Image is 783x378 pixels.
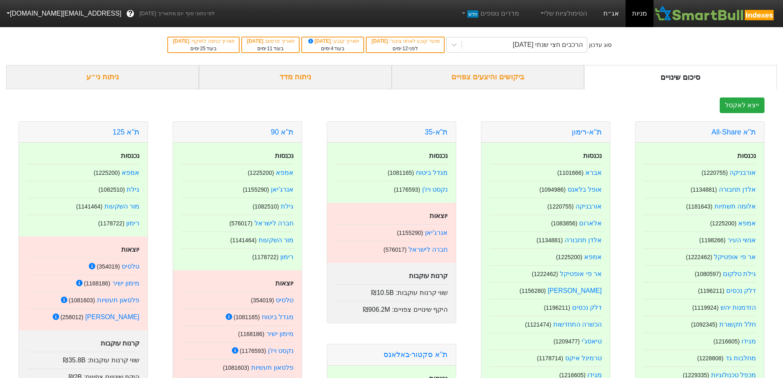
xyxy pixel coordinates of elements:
[85,313,139,320] a: [PERSON_NAME]
[572,128,602,136] a: ת''א-רימון
[122,169,139,176] a: אמפא
[268,347,294,354] a: נקסט ויז'ן
[238,331,264,337] small: ( 1168186 )
[568,186,602,193] a: אופל בלאנס
[6,65,199,89] div: ניתוח ני״ע
[557,169,584,176] small: ( 1101666 )
[251,364,293,371] a: פלסאון תעשיות
[262,313,293,320] a: מגדל ביטוח
[69,297,95,304] small: ( 1081603 )
[691,321,717,328] small: ( 1092345 )
[97,263,120,270] small: ( 354019 )
[247,38,265,44] span: [DATE]
[63,357,85,364] span: ₪35.8B
[560,270,602,277] a: אר פי אופטיקל
[281,203,293,210] a: גילת
[276,169,293,176] a: אמפא
[422,186,448,193] a: נקסט ויז'ן
[741,338,756,345] a: מגידו
[200,46,206,51] span: 25
[246,45,295,52] div: בעוד ימים
[725,355,756,362] a: מחלבות גד
[99,186,125,193] small: ( 1082510 )
[714,203,756,210] a: אלומה תשתיות
[253,203,279,210] small: ( 1082510 )
[331,46,334,51] span: 4
[585,169,602,176] a: אברא
[409,246,448,253] a: חברה לישראל
[335,284,448,298] div: שווי קרנות עוקבות :
[383,246,407,253] small: ( 576017 )
[173,38,191,44] span: [DATE]
[416,169,448,176] a: מגדל ביטוח
[97,297,139,304] a: פלסאון תעשיות
[409,272,448,279] strong: קרנות עוקבות
[101,340,139,347] strong: קרנות עוקבות
[307,38,333,44] span: [DATE]
[737,152,756,159] strong: נכנסות
[271,186,293,193] a: אנרג'יאן
[121,152,139,159] strong: נכנסות
[536,5,591,22] a: הסימולציות שלי
[738,220,756,227] a: אמפא
[565,237,602,243] a: אלדן תחבורה
[686,203,712,210] small: ( 1181643 )
[251,297,274,304] small: ( 354019 )
[266,330,293,337] a: מימון ישיר
[551,220,577,227] small: ( 1083856 )
[467,10,478,18] span: חדש
[692,304,718,311] small: ( 1119924 )
[425,229,448,236] a: אנרג'יאן
[728,237,756,243] a: אנשי העיר
[721,304,756,311] a: הזדמנות יהש
[589,41,612,49] div: סוג עדכון
[243,186,269,193] small: ( 1155290 )
[259,237,293,243] a: מור השקעות
[240,348,266,354] small: ( 1176593 )
[723,270,756,277] a: גילת טלקום
[719,186,756,193] a: אלדן תחבורה
[394,186,420,193] small: ( 1176593 )
[113,128,139,136] a: ת''א 125
[565,355,602,362] a: טרמינל איקס
[710,220,737,227] small: ( 1225200 )
[94,169,120,176] small: ( 1225200 )
[547,287,602,294] a: [PERSON_NAME]
[126,220,139,227] a: רימון
[556,254,582,260] small: ( 1225200 )
[27,352,139,365] div: שווי קרנות עוקבות :
[547,203,574,210] small: ( 1220755 )
[121,246,139,253] strong: יוצאות
[714,253,756,260] a: אר פי אופטיקל
[719,321,756,328] a: חלל תקשורת
[584,253,602,260] a: אמפא
[513,40,583,50] div: הרכבים חצי שנתי [DATE]
[520,288,546,294] small: ( 1156280 )
[720,97,765,113] button: ייצא לאקסל
[248,169,274,176] small: ( 1225200 )
[246,37,295,45] div: תאריך פרסום :
[372,38,389,44] span: [DATE]
[726,287,756,294] a: דלק נכסים
[172,37,235,45] div: תאריך כניסה לתוקף :
[695,271,721,277] small: ( 1080597 )
[112,280,139,287] a: מימון ישיר
[425,128,448,136] a: ת"א-35
[730,169,756,176] a: אורבניקה
[582,338,602,345] a: טיאסג'י
[363,306,390,313] span: ₪906.2M
[697,355,723,362] small: ( 1228808 )
[572,304,602,311] a: דלק נכסים
[430,212,448,219] strong: יוצאות
[230,237,256,243] small: ( 1141464 )
[223,364,249,371] small: ( 1081603 )
[139,9,215,18] span: לפי נתוני סוף יום מתאריך [DATE]
[98,220,125,227] small: ( 1178722 )
[553,321,602,328] a: הכשרה התחדשות
[233,314,260,320] small: ( 1081165 )
[397,230,423,236] small: ( 1155290 )
[84,280,110,287] small: ( 1168186 )
[539,186,566,193] small: ( 1094986 )
[252,254,279,260] small: ( 1178722 )
[254,220,293,227] a: חברה לישראל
